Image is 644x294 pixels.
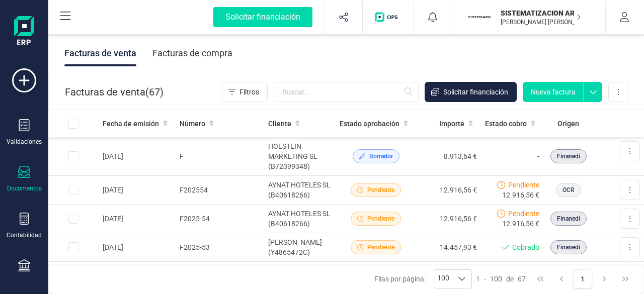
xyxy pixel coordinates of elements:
[375,12,401,22] img: Logo de OPS
[374,269,472,288] div: Filas por página:
[434,270,452,288] span: 100
[369,152,393,161] span: Borrador
[369,1,408,33] button: Logo de OPS
[201,1,325,33] button: Solicitar financiación
[340,119,399,129] span: Estado aprobación
[213,7,312,27] div: Solicitar financiación
[65,82,164,102] div: Facturas de venta ( )
[490,274,502,284] span: 100
[176,137,265,176] td: F
[64,40,136,66] div: Facturas de venta
[416,205,481,233] td: 12.916,56 €
[502,190,539,200] span: 12.916,56 €
[222,82,268,102] button: Filtros
[512,242,539,252] span: Cobrado
[367,243,394,252] span: Pendiente
[476,274,480,284] span: 1
[367,214,394,223] span: Pendiente
[268,119,291,129] span: Cliente
[562,185,575,194] span: OCR
[552,269,571,288] button: Previous Page
[502,219,539,229] span: 12.916,56 €
[274,82,419,102] input: Buscar...
[501,18,581,26] p: [PERSON_NAME] [PERSON_NAME]
[468,6,491,28] img: SI
[425,82,517,102] button: Solicitar financiación
[264,137,336,176] td: HOLSTEIN MARKETING SL (B72399348)
[99,176,176,205] td: [DATE]
[68,242,78,252] div: Row Selected 6e638858-d473-4c79-a7a4-d148589ad458
[264,233,336,262] td: [PERSON_NAME] (Y4865472C)
[485,150,539,162] p: -
[176,205,265,233] td: F2025-54
[557,214,580,223] span: Finanedi
[99,137,176,176] td: [DATE]
[595,269,614,288] button: Next Page
[573,269,592,288] button: Page 1
[416,176,481,205] td: 12.916,56 €
[103,119,159,129] span: Fecha de emisión
[506,274,514,284] span: de
[99,205,176,233] td: [DATE]
[508,209,539,219] span: Pendiente
[557,119,579,129] span: Origen
[68,119,78,129] div: All items unselected
[68,185,78,195] div: Row Selected e13e38e7-22b0-4633-a262-d2f7e652f4fd
[501,8,581,18] p: SISTEMATIZACION ARQUITECTONICA EN REFORMAS SL
[367,185,394,194] span: Pendiente
[523,82,584,102] button: Nueva factura
[264,205,336,233] td: AYNAT HOTELES SL (B40618266)
[464,1,593,33] button: SISISTEMATIZACION ARQUITECTONICA EN REFORMAS SL[PERSON_NAME] [PERSON_NAME]
[7,138,42,146] div: Validaciones
[176,233,265,262] td: F2025-53
[68,214,78,224] div: Row Selected f8b667ce-e06a-4f28-aa4c-68b956994cba
[7,184,42,192] div: Documentos
[239,87,259,97] span: Filtros
[416,233,481,262] td: 14.457,93 €
[180,119,205,129] span: Número
[485,119,527,129] span: Estado cobro
[476,274,526,284] div: -
[557,152,580,161] span: Finanedi
[443,87,508,97] span: Solicitar financiación
[14,16,34,48] img: Logo Finanedi
[68,151,78,161] div: Row Selected edf07edf-d68c-49bb-9f1e-4024f26ecb0d
[616,269,635,288] button: Last Page
[99,233,176,262] td: [DATE]
[518,274,526,284] span: 67
[508,180,539,190] span: Pendiente
[176,176,265,205] td: F2025­54
[149,85,160,99] span: 67
[416,137,481,176] td: 8.913,64 €
[7,231,42,239] div: Contabilidad
[264,176,336,205] td: AYNAT HOTELES SL (B40618266)
[557,243,580,252] span: Finanedi
[439,119,464,129] span: Importe
[152,40,232,66] div: Facturas de compra
[531,269,550,288] button: First Page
